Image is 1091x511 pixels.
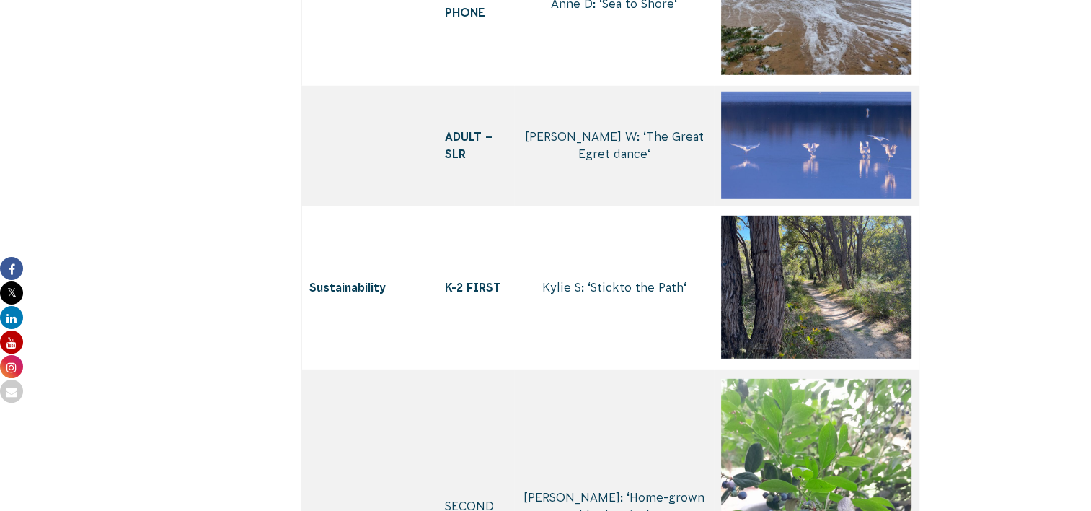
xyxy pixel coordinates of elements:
[591,281,612,294] span: Stic
[525,130,704,160] span: [PERSON_NAME] W: ‘ ‘
[612,281,619,294] span: k
[542,281,550,294] span: K
[550,281,686,294] span: ylie S: ‘ ‘
[309,281,386,294] span: Sustainability
[619,281,684,294] span: to the Path
[445,281,501,294] span: K-2 FIRST
[445,130,493,160] span: ADULT – SLR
